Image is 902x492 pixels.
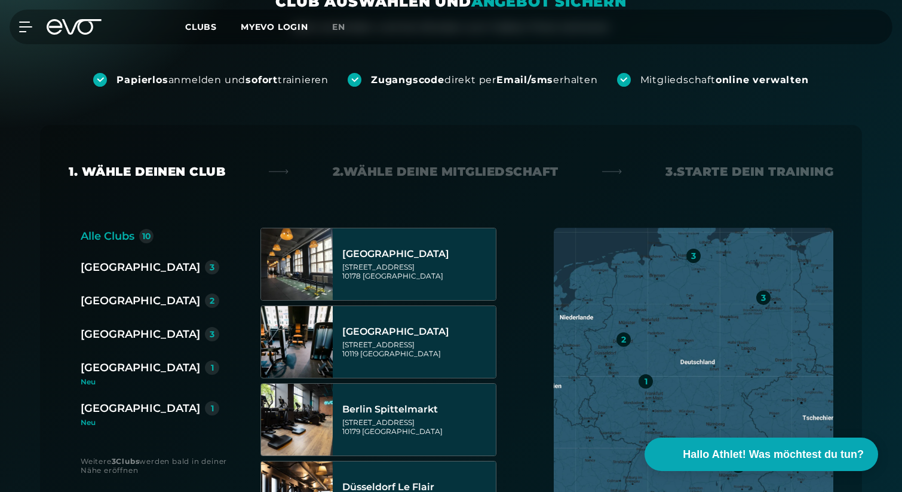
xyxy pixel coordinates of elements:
[210,330,214,338] div: 3
[640,74,809,87] div: Mitgliedschaft
[81,292,200,309] div: [GEOGRAPHIC_DATA]
[81,378,229,386] div: Neu
[683,447,864,463] span: Hallo Athlet! Was möchtest du tun?
[211,404,214,412] div: 1
[185,21,241,32] a: Clubs
[81,419,219,426] div: Neu
[246,74,278,85] strong: sofort
[332,22,345,32] span: en
[342,326,492,338] div: [GEOGRAPHIC_DATA]
[716,74,809,85] strong: online verwalten
[112,457,116,466] strong: 3
[69,163,225,180] div: 1. Wähle deinen Club
[691,252,696,260] div: 3
[81,359,200,376] div: [GEOGRAPHIC_DATA]
[261,384,333,456] img: Berlin Spittelmarkt
[241,22,308,32] a: MYEVO LOGIN
[645,377,648,386] div: 1
[81,228,134,245] div: Alle Clubs
[332,20,360,34] a: en
[81,326,200,343] div: [GEOGRAPHIC_DATA]
[496,74,553,85] strong: Email/sms
[211,363,214,372] div: 1
[81,400,200,417] div: [GEOGRAPHIC_DATA]
[116,457,139,466] strong: Clubs
[116,74,168,85] strong: Papierlos
[81,457,237,475] div: Weitere werden bald in deiner Nähe eröffnen
[210,263,214,271] div: 3
[342,248,492,260] div: [GEOGRAPHIC_DATA]
[185,22,217,32] span: Clubs
[116,74,329,87] div: anmelden und trainieren
[342,404,492,415] div: Berlin Spittelmarkt
[761,294,766,302] div: 3
[665,163,833,180] div: 3. Starte dein Training
[142,232,151,240] div: 10
[621,335,626,344] div: 2
[371,74,597,87] div: direkt per erhalten
[371,74,444,85] strong: Zugangscode
[645,438,878,471] button: Hallo Athlet! Was möchtest du tun?
[342,340,492,358] div: [STREET_ADDRESS] 10119 [GEOGRAPHIC_DATA]
[261,306,333,378] img: Berlin Rosenthaler Platz
[81,259,200,276] div: [GEOGRAPHIC_DATA]
[342,262,492,280] div: [STREET_ADDRESS] 10178 [GEOGRAPHIC_DATA]
[261,228,333,300] img: Berlin Alexanderplatz
[210,297,214,305] div: 2
[342,418,492,436] div: [STREET_ADDRESS] 10179 [GEOGRAPHIC_DATA]
[333,163,559,180] div: 2. Wähle deine Mitgliedschaft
